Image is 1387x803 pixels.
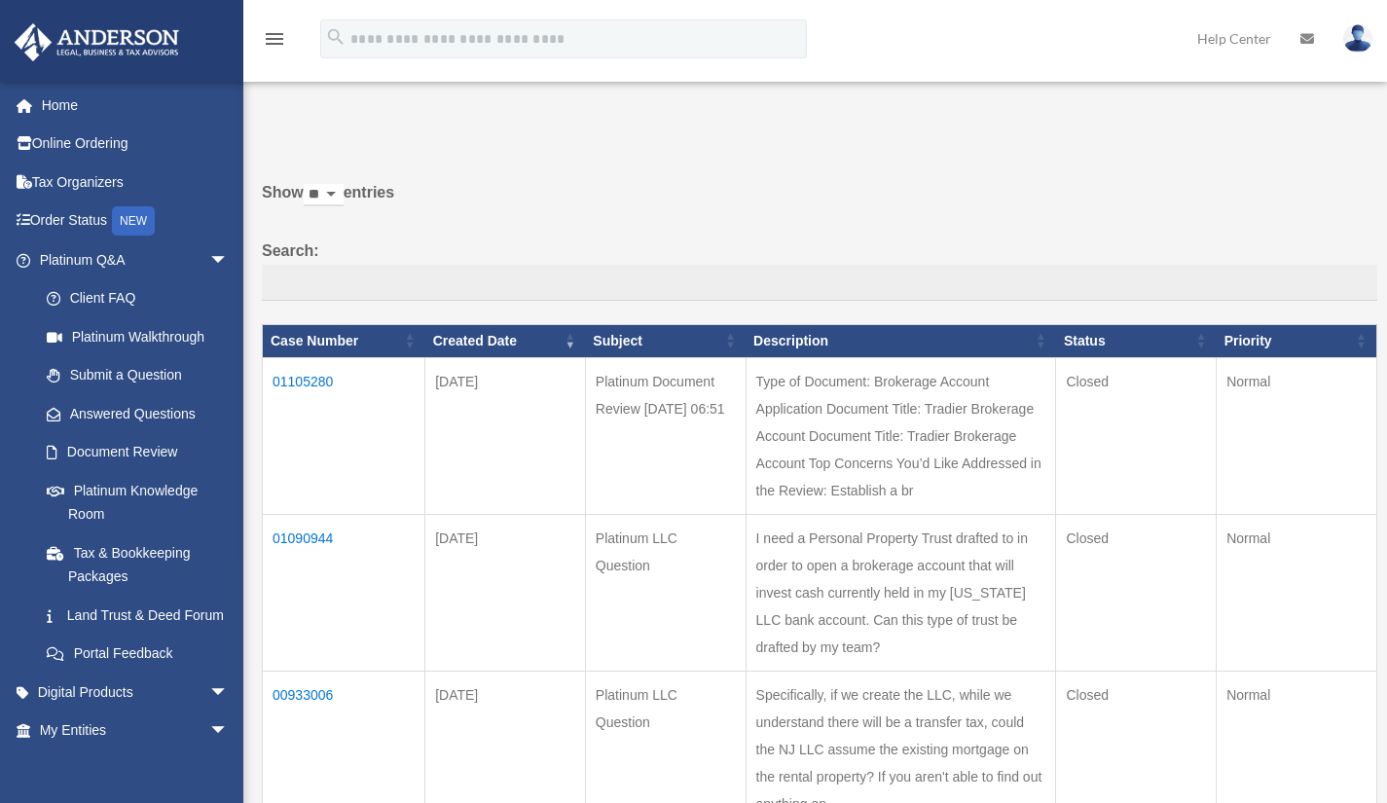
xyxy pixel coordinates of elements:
a: Tax Organizers [14,163,258,201]
img: User Pic [1343,24,1372,53]
a: My Entitiesarrow_drop_down [14,712,258,750]
div: NEW [112,206,155,236]
a: Platinum Q&Aarrow_drop_down [14,240,248,279]
a: Order StatusNEW [14,201,258,241]
a: Digital Productsarrow_drop_down [14,673,258,712]
select: Showentries [304,184,344,206]
td: Normal [1217,357,1377,514]
a: Home [14,86,258,125]
td: Platinum Document Review [DATE] 06:51 [585,357,746,514]
a: Platinum Knowledge Room [27,471,248,533]
a: Online Ordering [14,125,258,164]
td: Type of Document: Brokerage Account Application Document Title: Tradier Brokerage Account Documen... [746,357,1056,514]
th: Description: activate to sort column ascending [746,325,1056,358]
label: Show entries [262,179,1377,226]
th: Status: activate to sort column ascending [1056,325,1217,358]
a: Client FAQ [27,279,248,318]
td: 01105280 [263,357,425,514]
a: menu [263,34,286,51]
th: Case Number: activate to sort column ascending [263,325,425,358]
span: arrow_drop_down [209,240,248,280]
input: Search: [262,265,1377,302]
th: Created Date: activate to sort column ascending [425,325,586,358]
th: Priority: activate to sort column ascending [1217,325,1377,358]
i: search [325,26,347,48]
td: [DATE] [425,357,586,514]
a: Tax & Bookkeeping Packages [27,533,248,596]
a: Document Review [27,433,248,472]
th: Subject: activate to sort column ascending [585,325,746,358]
a: Portal Feedback [27,635,248,674]
td: Normal [1217,514,1377,671]
span: arrow_drop_down [209,673,248,712]
a: Answered Questions [27,394,238,433]
td: 01090944 [263,514,425,671]
td: [DATE] [425,514,586,671]
label: Search: [262,237,1377,302]
a: Land Trust & Deed Forum [27,596,248,635]
img: Anderson Advisors Platinum Portal [9,23,185,61]
td: Closed [1056,357,1217,514]
span: arrow_drop_down [209,712,248,751]
i: menu [263,27,286,51]
a: Platinum Walkthrough [27,317,248,356]
td: Closed [1056,514,1217,671]
td: Platinum LLC Question [585,514,746,671]
td: I need a Personal Property Trust drafted to in order to open a brokerage account that will invest... [746,514,1056,671]
a: Submit a Question [27,356,248,395]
